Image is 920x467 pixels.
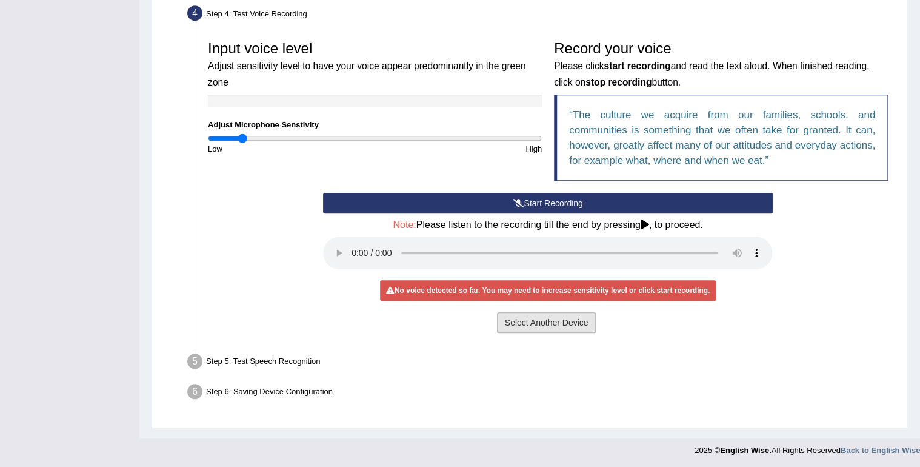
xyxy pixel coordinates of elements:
div: No voice detected so far. You may need to increase sensitivity level or click start recording. [380,280,716,301]
div: High [375,143,548,155]
small: Adjust sensitivity level to have your voice appear predominantly in the green zone [208,61,525,87]
a: Back to English Wise [841,446,920,455]
b: stop recording [585,77,652,87]
div: Step 5: Test Speech Recognition [182,350,902,377]
button: Select Another Device [497,312,596,333]
div: Step 6: Saving Device Configuration [182,380,902,407]
div: 2025 © All Rights Reserved [695,438,920,456]
h4: Please listen to the recording till the end by pressing , to proceed. [323,220,772,230]
div: Step 4: Test Voice Recording [182,2,902,29]
h3: Input voice level [208,41,542,89]
h3: Record your voice [554,41,888,89]
b: start recording [604,61,670,71]
strong: English Wise. [720,446,771,455]
div: Low [202,143,375,155]
button: Start Recording [323,193,772,213]
small: Please click and read the text aloud. When finished reading, click on button. [554,61,869,87]
label: Adjust Microphone Senstivity [208,119,319,130]
span: Note: [393,220,416,230]
q: The culture we acquire from our families, schools, and communities is something that we often tak... [569,109,875,166]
